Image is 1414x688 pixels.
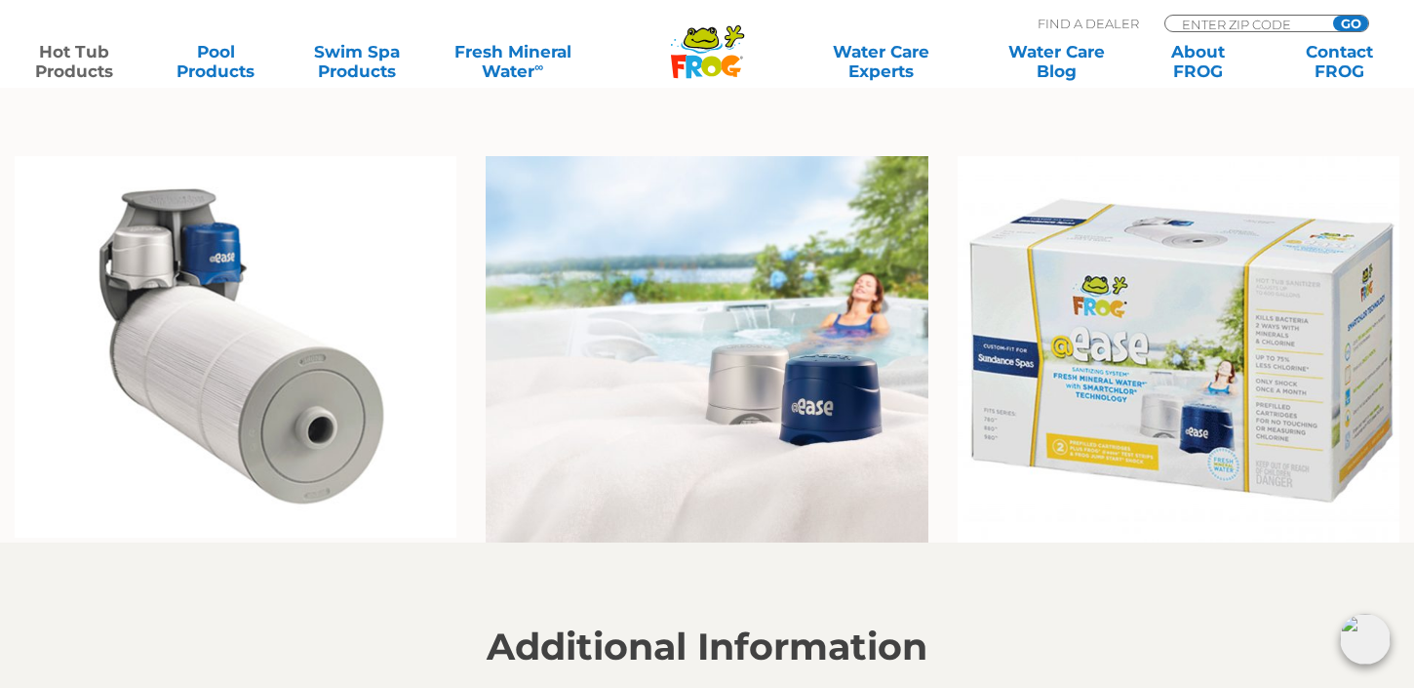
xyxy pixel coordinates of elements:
p: Find A Dealer [1038,15,1139,32]
a: ContactFROG [1284,42,1394,81]
a: Swim SpaProducts [302,42,412,81]
a: Water CareBlog [1002,42,1112,81]
a: AboutFROG [1143,42,1253,81]
a: Hot TubProducts [20,42,130,81]
input: GO [1333,16,1368,31]
img: 11 [15,156,456,538]
img: sundance lifestyle [486,156,927,544]
h2: Additional Information [107,626,1307,668]
input: Zip Code Form [1180,16,1312,32]
sup: ∞ [534,60,543,74]
a: Fresh MineralWater∞ [444,42,581,81]
a: Water CareExperts [792,42,970,81]
a: PoolProducts [161,42,271,81]
img: openIcon [1340,614,1391,665]
img: @Ease_Sundance [958,156,1399,544]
